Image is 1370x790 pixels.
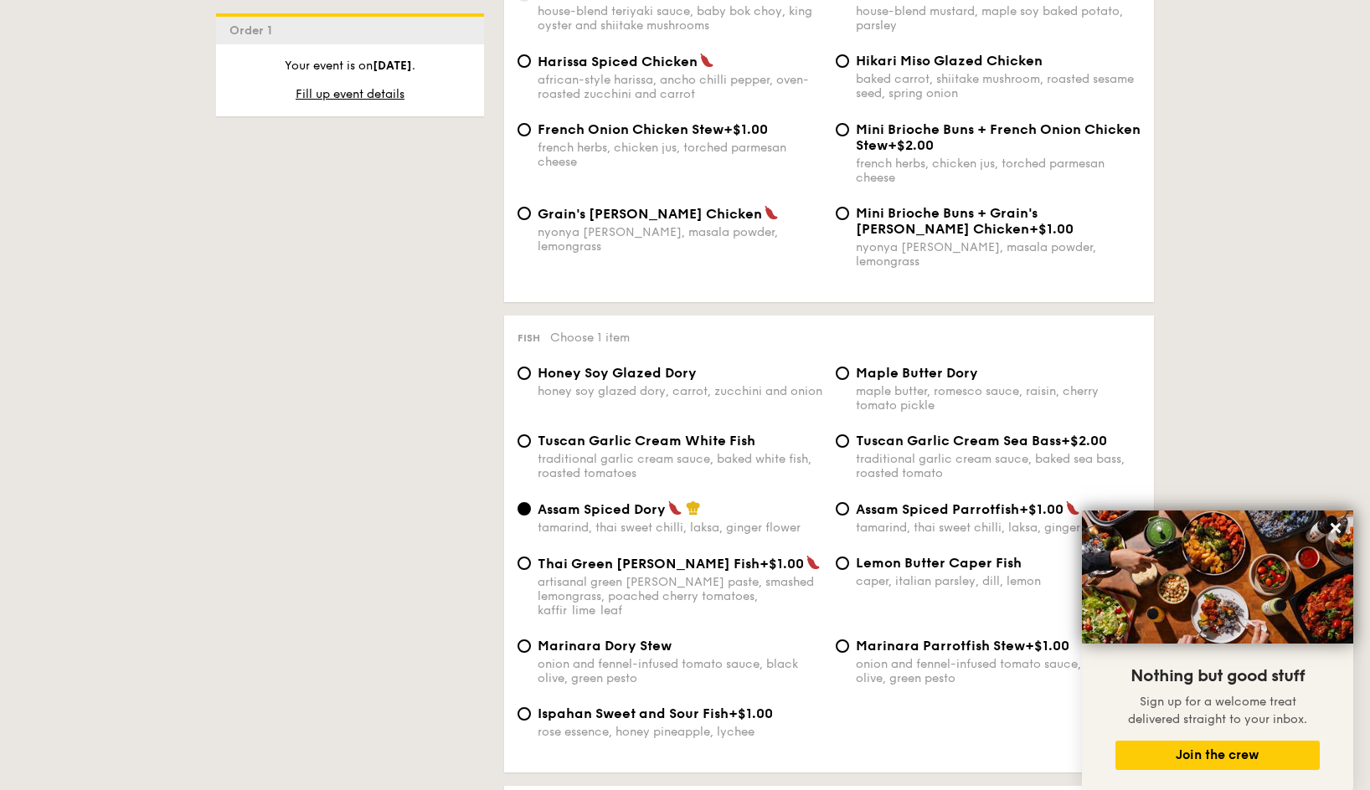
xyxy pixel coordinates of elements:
span: Maple Butter Dory [856,365,978,381]
img: icon-spicy.37a8142b.svg [667,500,682,516]
p: Your event is on . [229,58,471,74]
input: Mini Brioche Buns + Grain's [PERSON_NAME] Chicken+$1.00nyonya [PERSON_NAME], masala powder, lemon... [836,207,849,220]
input: Hikari Miso Glazed Chickenbaked carrot, shiitake mushroom, roasted sesame seed, spring onion [836,54,849,68]
div: african-style harissa, ancho chilli pepper, oven-roasted zucchini and carrot [538,73,822,101]
span: +$1.00 [1029,221,1074,237]
input: French Onion Chicken Stew+$1.00french herbs, chicken jus, torched parmesan cheese [518,123,531,136]
div: honey soy glazed dory, carrot, zucchini and onion [538,384,822,398]
span: Mini Brioche Buns + Grain's [PERSON_NAME] Chicken [856,205,1038,237]
span: Lemon Butter Caper Fish [856,555,1022,571]
input: Mini Brioche Buns + French Onion Chicken Stew+$2.00french herbs, chicken jus, torched parmesan ch... [836,123,849,136]
input: Tuscan Garlic Cream Sea Bass+$2.00traditional garlic cream sauce, baked sea bass, roasted tomato [836,434,849,448]
span: Hikari Miso Glazed Chicken [856,53,1043,69]
div: house-blend mustard, maple soy baked potato, parsley [856,4,1141,33]
div: traditional garlic cream sauce, baked sea bass, roasted tomato [856,452,1141,480]
input: Grain's [PERSON_NAME] Chickennyonya [PERSON_NAME], masala powder, lemongrass [518,207,531,220]
span: +$2.00 [1061,433,1107,449]
span: French Onion Chicken Stew [538,121,724,137]
span: Order 1 [229,23,279,38]
img: icon-spicy.37a8142b.svg [764,205,779,220]
img: DSC07876-Edit02-Large.jpeg [1082,510,1353,644]
span: +$1.00 [729,705,773,721]
div: onion and fennel-infused tomato sauce, black olive, green pesto [538,657,822,685]
span: Fill up event details [296,87,404,101]
span: Nothing but good stuff [1131,666,1305,686]
input: Marinara Parrotfish Stew+$1.00onion and fennel-infused tomato sauce, black olive, green pesto [836,639,849,653]
span: Tuscan Garlic Cream White Fish [538,433,755,449]
span: Marinara Parrotfish Stew [856,638,1025,654]
span: Marinara Dory Stew [538,638,672,654]
div: nyonya [PERSON_NAME], masala powder, lemongrass [856,240,1141,269]
div: rose essence, honey pineapple, lychee [538,725,822,739]
span: Assam Spiced Dory [538,501,666,517]
input: Thai Green [PERSON_NAME] Fish+$1.00artisanal green [PERSON_NAME] paste, smashed lemongrass, poach... [518,557,531,570]
input: Ispahan Sweet and Sour Fish+$1.00rose essence, honey pineapple, lychee [518,707,531,721]
img: icon-spicy.37a8142b.svg [699,53,714,68]
div: house-blend teriyaki sauce, baby bok choy, king oyster and shiitake mushrooms [538,4,822,33]
span: +$1.00 [1019,501,1064,517]
span: Choose 1 item [550,331,630,345]
span: Assam Spiced Parrotfish [856,501,1019,517]
span: Fish [518,332,540,344]
span: Honey Soy Glazed Dory [538,365,697,381]
input: Assam Spiced Parrotfish+$1.00tamarind, thai sweet chilli, laksa, ginger flower [836,502,849,516]
strong: [DATE] [373,59,412,73]
span: Harissa Spiced Chicken [538,54,698,69]
span: +$2.00 [888,137,934,153]
div: caper, italian parsley, dill, lemon [856,574,1141,588]
div: nyonya [PERSON_NAME], masala powder, lemongrass [538,225,822,254]
input: Tuscan Garlic Cream White Fishtraditional garlic cream sauce, baked white fish, roasted tomatoes [518,434,531,448]
div: french herbs, chicken jus, torched parmesan cheese [538,141,822,169]
div: artisanal green [PERSON_NAME] paste, smashed lemongrass, poached cherry tomatoes, kaffir lime leaf [538,575,822,618]
img: icon-spicy.37a8142b.svg [806,555,821,570]
div: french herbs, chicken jus, torched parmesan cheese [856,156,1141,185]
div: maple butter, romesco sauce, raisin, cherry tomato pickle [856,384,1141,413]
div: tamarind, thai sweet chilli, laksa, ginger flower [856,521,1141,535]
input: Harissa Spiced Chickenafrican-style harissa, ancho chilli pepper, oven-roasted zucchini and carrot [518,54,531,68]
span: Mini Brioche Buns + French Onion Chicken Stew [856,121,1141,153]
img: icon-chef-hat.a58ddaea.svg [686,500,701,516]
div: traditional garlic cream sauce, baked white fish, roasted tomatoes [538,452,822,480]
span: Ispahan Sweet and Sour Fish [538,705,729,721]
span: Tuscan Garlic Cream Sea Bass [856,433,1061,449]
input: Honey Soy Glazed Doryhoney soy glazed dory, carrot, zucchini and onion [518,367,531,380]
img: icon-spicy.37a8142b.svg [1065,500,1080,516]
div: tamarind, thai sweet chilli, laksa, ginger flower [538,521,822,535]
input: Assam Spiced Dorytamarind, thai sweet chilli, laksa, ginger flower [518,502,531,516]
input: Maple Butter Dorymaple butter, romesco sauce, raisin, cherry tomato pickle [836,367,849,380]
span: Grain's [PERSON_NAME] Chicken [538,206,762,222]
button: Close [1322,515,1349,541]
span: +$1.00 [760,556,804,572]
span: Thai Green [PERSON_NAME] Fish [538,556,760,572]
div: baked carrot, shiitake mushroom, roasted sesame seed, spring onion [856,72,1141,100]
input: Marinara Dory Stewonion and fennel-infused tomato sauce, black olive, green pesto [518,639,531,653]
button: Join the crew [1115,741,1320,770]
span: +$1.00 [724,121,768,137]
span: +$1.00 [1025,638,1069,654]
span: Sign up for a welcome treat delivered straight to your inbox. [1128,695,1307,726]
div: onion and fennel-infused tomato sauce, black olive, green pesto [856,657,1141,685]
input: Lemon Butter Caper Fishcaper, italian parsley, dill, lemon [836,557,849,570]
